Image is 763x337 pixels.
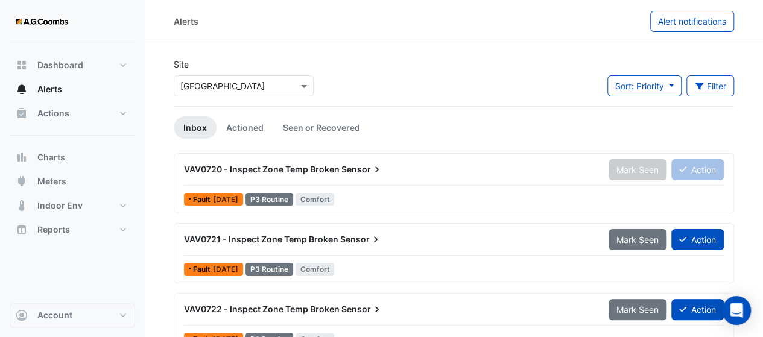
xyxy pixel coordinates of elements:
[213,265,238,274] span: Sat 09-Aug-2025 09:17 AEST
[658,16,726,27] span: Alert notifications
[615,81,664,91] span: Sort: Priority
[341,303,383,315] span: Sensor
[616,235,659,245] span: Mark Seen
[245,263,293,276] div: P3 Routine
[16,224,28,236] app-icon: Reports
[174,116,217,139] a: Inbox
[16,59,28,71] app-icon: Dashboard
[16,200,28,212] app-icon: Indoor Env
[10,194,135,218] button: Indoor Env
[296,263,335,276] span: Comfort
[671,229,724,250] button: Action
[609,299,666,320] button: Mark Seen
[722,296,751,325] div: Open Intercom Messenger
[340,233,382,245] span: Sensor
[213,195,238,204] span: Sat 09-Aug-2025 14:01 AEST
[184,304,340,314] span: VAV0722 - Inspect Zone Temp Broken
[616,304,659,315] span: Mark Seen
[296,193,335,206] span: Comfort
[686,75,735,96] button: Filter
[10,218,135,242] button: Reports
[37,107,69,119] span: Actions
[10,101,135,125] button: Actions
[217,116,273,139] a: Actioned
[10,53,135,77] button: Dashboard
[10,169,135,194] button: Meters
[650,11,734,32] button: Alert notifications
[37,83,62,95] span: Alerts
[341,163,383,175] span: Sensor
[607,75,682,96] button: Sort: Priority
[37,59,83,71] span: Dashboard
[10,77,135,101] button: Alerts
[193,196,213,203] span: Fault
[245,193,293,206] div: P3 Routine
[609,229,666,250] button: Mark Seen
[174,15,198,28] div: Alerts
[10,303,135,327] button: Account
[193,266,213,273] span: Fault
[671,299,724,320] button: Action
[16,151,28,163] app-icon: Charts
[184,164,340,174] span: VAV0720 - Inspect Zone Temp Broken
[14,10,69,34] img: Company Logo
[16,175,28,187] app-icon: Meters
[16,107,28,119] app-icon: Actions
[37,175,66,187] span: Meters
[37,151,65,163] span: Charts
[273,116,370,139] a: Seen or Recovered
[174,58,189,71] label: Site
[10,145,135,169] button: Charts
[37,224,70,236] span: Reports
[16,83,28,95] app-icon: Alerts
[37,309,72,321] span: Account
[184,234,338,244] span: VAV0721 - Inspect Zone Temp Broken
[37,200,83,212] span: Indoor Env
